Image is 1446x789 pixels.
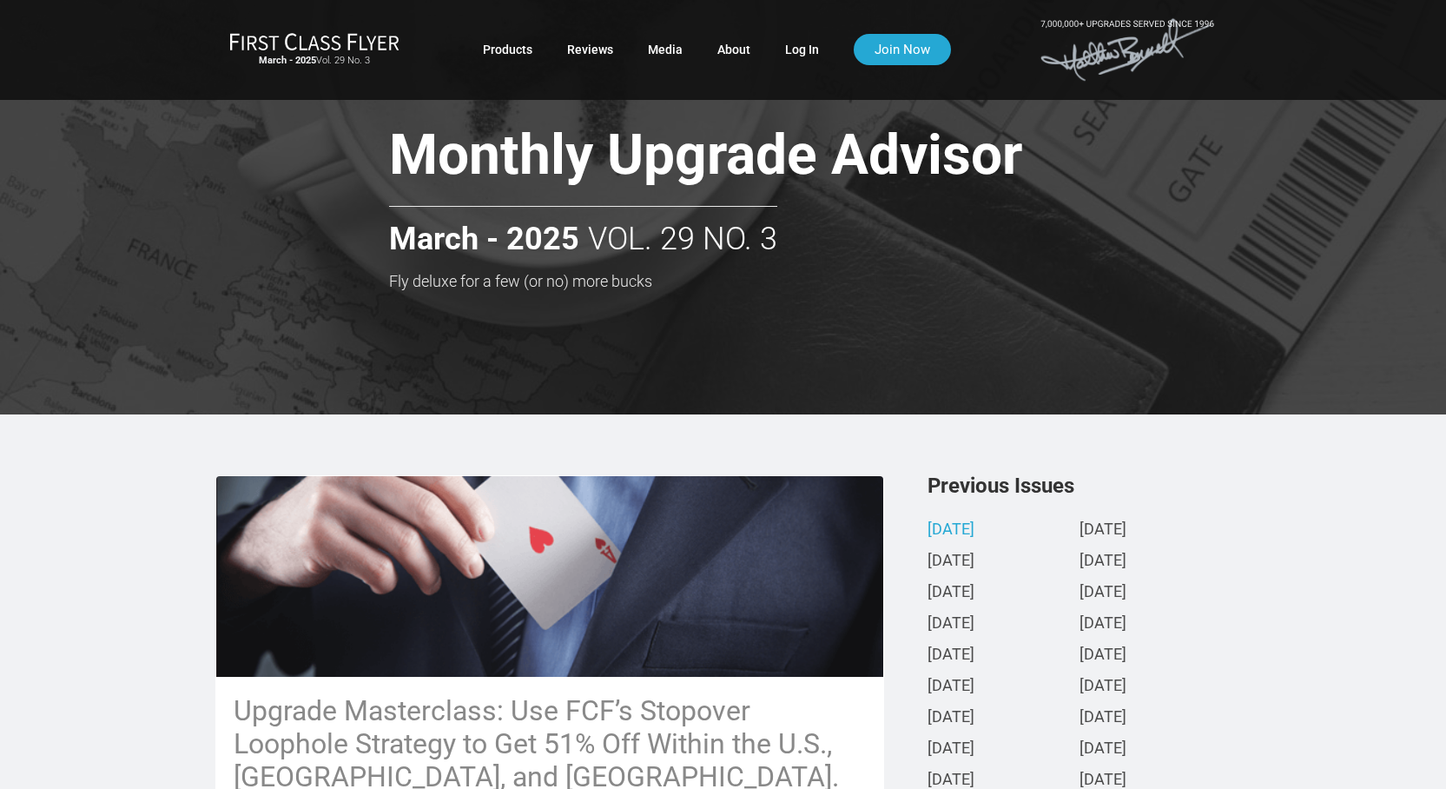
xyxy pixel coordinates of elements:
[389,222,579,257] strong: March - 2025
[1080,678,1126,696] a: [DATE]
[928,584,974,602] a: [DATE]
[389,206,777,257] h2: Vol. 29 No. 3
[928,521,974,540] a: [DATE]
[567,34,613,65] a: Reviews
[1080,584,1126,602] a: [DATE]
[854,34,951,65] a: Join Now
[928,709,974,727] a: [DATE]
[389,273,1145,290] h3: Fly deluxe for a few (or no) more bucks
[717,34,750,65] a: About
[1080,646,1126,665] a: [DATE]
[1080,615,1126,633] a: [DATE]
[259,55,316,66] strong: March - 2025
[928,646,974,665] a: [DATE]
[928,475,1231,496] h3: Previous Issues
[229,32,399,50] img: First Class Flyer
[1080,709,1126,727] a: [DATE]
[229,55,399,67] small: Vol. 29 No. 3
[928,740,974,759] a: [DATE]
[928,553,974,571] a: [DATE]
[1080,521,1126,540] a: [DATE]
[389,125,1145,192] h1: Monthly Upgrade Advisor
[1080,553,1126,571] a: [DATE]
[1080,740,1126,759] a: [DATE]
[928,615,974,633] a: [DATE]
[928,678,974,696] a: [DATE]
[785,34,819,65] a: Log In
[483,34,532,65] a: Products
[229,32,399,67] a: First Class FlyerMarch - 2025Vol. 29 No. 3
[648,34,683,65] a: Media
